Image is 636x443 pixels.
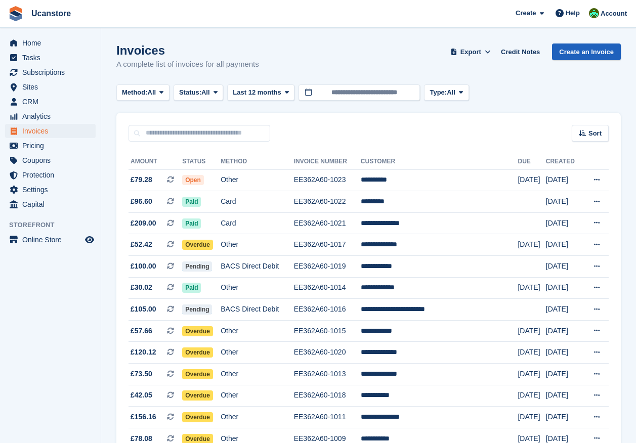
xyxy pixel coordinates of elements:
td: Other [221,320,293,342]
a: menu [5,139,96,153]
a: menu [5,95,96,109]
span: CRM [22,95,83,109]
span: £42.05 [131,390,152,401]
span: Export [460,47,481,57]
a: menu [5,168,96,182]
span: Paid [182,218,201,229]
th: Customer [361,154,518,170]
span: Overdue [182,347,213,358]
td: [DATE] [518,320,545,342]
button: Status: All [174,84,223,101]
span: Storefront [9,220,101,230]
td: [DATE] [518,364,545,385]
p: A complete list of invoices for all payments [116,59,259,70]
button: Last 12 months [227,84,294,101]
span: Sites [22,80,83,94]
td: Other [221,407,293,428]
span: £100.00 [131,261,156,272]
td: [DATE] [546,385,582,407]
td: Other [221,364,293,385]
span: Account [601,9,627,19]
td: Card [221,191,293,213]
span: £52.42 [131,239,152,250]
span: Pricing [22,139,83,153]
button: Export [448,43,493,60]
span: Paid [182,283,201,293]
td: BACS Direct Debit [221,299,293,321]
th: Status [182,154,221,170]
td: [DATE] [518,407,545,428]
a: Credit Notes [497,43,544,60]
td: [DATE] [546,364,582,385]
span: Type: [430,87,447,98]
td: EE362A60-1017 [294,234,361,256]
span: Online Store [22,233,83,247]
a: menu [5,183,96,197]
span: Capital [22,197,83,211]
button: Type: All [424,84,469,101]
th: Method [221,154,293,170]
span: £79.28 [131,174,152,185]
td: [DATE] [546,191,582,213]
a: menu [5,80,96,94]
a: menu [5,51,96,65]
td: BACS Direct Debit [221,256,293,278]
td: [DATE] [546,277,582,299]
span: Analytics [22,109,83,123]
td: [DATE] [546,407,582,428]
span: £209.00 [131,218,156,229]
span: £30.02 [131,282,152,293]
a: menu [5,65,96,79]
th: Due [518,154,545,170]
a: menu [5,36,96,50]
td: Other [221,385,293,407]
span: Status: [179,87,201,98]
span: Pending [182,304,212,315]
td: [DATE] [518,342,545,364]
td: [DATE] [518,234,545,256]
td: [DATE] [518,277,545,299]
td: [DATE] [546,320,582,342]
td: EE362A60-1018 [294,385,361,407]
h1: Invoices [116,43,259,57]
span: £105.00 [131,304,156,315]
a: Create an Invoice [552,43,621,60]
td: Other [221,342,293,364]
th: Amount [129,154,182,170]
td: EE362A60-1022 [294,191,361,213]
span: Protection [22,168,83,182]
td: EE362A60-1014 [294,277,361,299]
span: Overdue [182,240,213,250]
a: menu [5,124,96,138]
span: Subscriptions [22,65,83,79]
span: £57.66 [131,326,152,336]
td: Other [221,169,293,191]
span: Sort [588,128,602,139]
a: menu [5,109,96,123]
td: [DATE] [518,169,545,191]
td: [DATE] [546,169,582,191]
td: EE362A60-1016 [294,299,361,321]
span: Tasks [22,51,83,65]
span: All [148,87,156,98]
span: Coupons [22,153,83,167]
button: Method: All [116,84,169,101]
span: Home [22,36,83,50]
span: Overdue [182,369,213,379]
td: EE362A60-1020 [294,342,361,364]
a: menu [5,233,96,247]
td: EE362A60-1023 [294,169,361,191]
td: EE362A60-1015 [294,320,361,342]
span: Settings [22,183,83,197]
td: EE362A60-1013 [294,364,361,385]
span: Overdue [182,412,213,422]
th: Created [546,154,582,170]
td: Card [221,212,293,234]
span: £96.60 [131,196,152,207]
td: EE362A60-1019 [294,256,361,278]
td: [DATE] [546,342,582,364]
td: [DATE] [518,385,545,407]
td: Other [221,277,293,299]
a: menu [5,197,96,211]
a: Ucanstore [27,5,75,22]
